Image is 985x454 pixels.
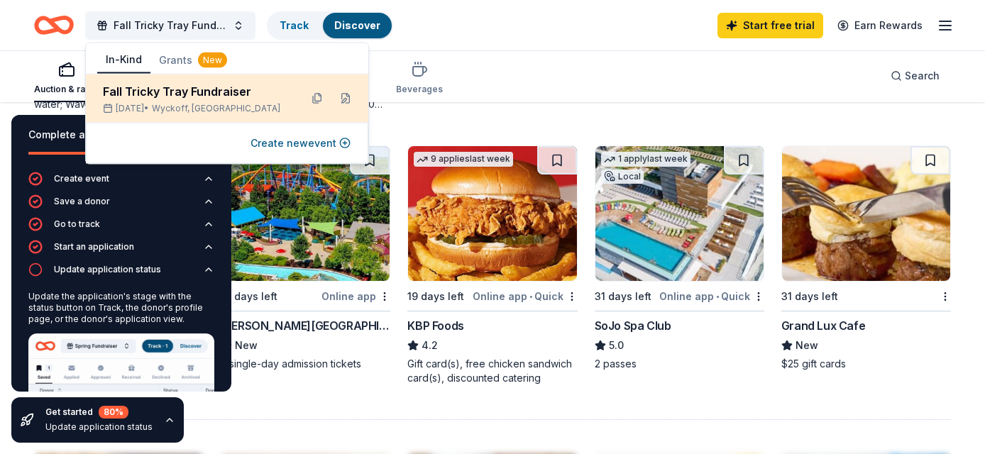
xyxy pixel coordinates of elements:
[717,13,823,38] a: Start free trial
[54,264,161,275] div: Update application status
[879,62,951,90] button: Search
[396,55,443,102] button: Beverages
[716,291,719,302] span: •
[407,317,463,334] div: KBP Foods
[595,317,671,334] div: SoJo Spa Club
[221,145,390,371] a: Image for Dorney Park & Wildwater Kingdom31 days leftOnline app[PERSON_NAME][GEOGRAPHIC_DATA]New2...
[321,287,390,305] div: Online app
[609,337,624,354] span: 5.0
[150,48,236,73] button: Grants
[407,357,577,385] div: Gift card(s), free chicken sandwich card(s), discounted catering
[99,406,128,419] div: 80 %
[407,288,464,305] div: 19 days left
[407,145,577,385] a: Image for KBP Foods9 applieslast week19 days leftOnline app•QuickKBP Foods4.2Gift card(s), free c...
[221,146,390,281] img: Image for Dorney Park & Wildwater Kingdom
[422,337,438,354] span: 4.2
[781,145,951,371] a: Image for Grand Lux Cafe31 days leftGrand Lux CafeNew$25 gift cards
[473,287,578,305] div: Online app Quick
[334,19,380,31] a: Discover
[595,288,651,305] div: 31 days left
[28,262,214,285] button: Update application status
[54,196,110,207] div: Save a donor
[34,84,99,95] div: Auction & raffle
[595,145,764,371] a: Image for SoJo Spa Club1 applylast weekLocal31 days leftOnline app•QuickSoJo Spa Club5.02 passes
[54,241,134,253] div: Start an application
[34,9,74,42] a: Home
[198,52,227,68] div: New
[396,84,443,95] div: Beverages
[601,152,690,167] div: 1 apply last week
[595,357,764,371] div: 2 passes
[796,337,818,354] span: New
[408,146,576,281] img: Image for KBP Foods
[251,135,351,152] button: Create newevent
[529,291,532,302] span: •
[221,357,390,371] div: 2 single-day admission tickets
[781,317,865,334] div: Grand Lux Cafe
[601,170,644,184] div: Local
[103,103,289,114] div: [DATE] •
[34,55,99,102] button: Auction & raffle
[235,337,258,354] span: New
[221,288,277,305] div: 31 days left
[414,152,513,167] div: 9 applies last week
[114,17,227,34] span: Fall Tricky Tray Fundraiser
[45,406,153,419] div: Get started
[267,11,393,40] button: TrackDiscover
[781,288,838,305] div: 31 days left
[103,83,289,100] div: Fall Tricky Tray Fundraiser
[54,218,100,230] div: Go to track
[28,240,214,262] button: Start an application
[152,103,280,114] span: Wyckoff, [GEOGRAPHIC_DATA]
[781,357,951,371] div: $25 gift cards
[28,172,214,194] button: Create event
[54,173,109,184] div: Create event
[85,11,255,40] button: Fall Tricky Tray Fundraiser
[782,146,950,281] img: Image for Grand Lux Cafe
[28,194,214,217] button: Save a donor
[829,13,931,38] a: Earn Rewards
[659,287,764,305] div: Online app Quick
[280,19,309,31] a: Track
[28,217,214,240] button: Go to track
[28,126,214,143] div: Complete and earn $10 in credit
[221,317,390,334] div: [PERSON_NAME][GEOGRAPHIC_DATA]
[905,67,940,84] span: Search
[595,146,764,281] img: Image for SoJo Spa Club
[28,291,214,325] div: Update the application's stage with the status button on Track, the donor's profile page, or the ...
[97,47,150,74] button: In-Kind
[45,421,153,433] div: Update application status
